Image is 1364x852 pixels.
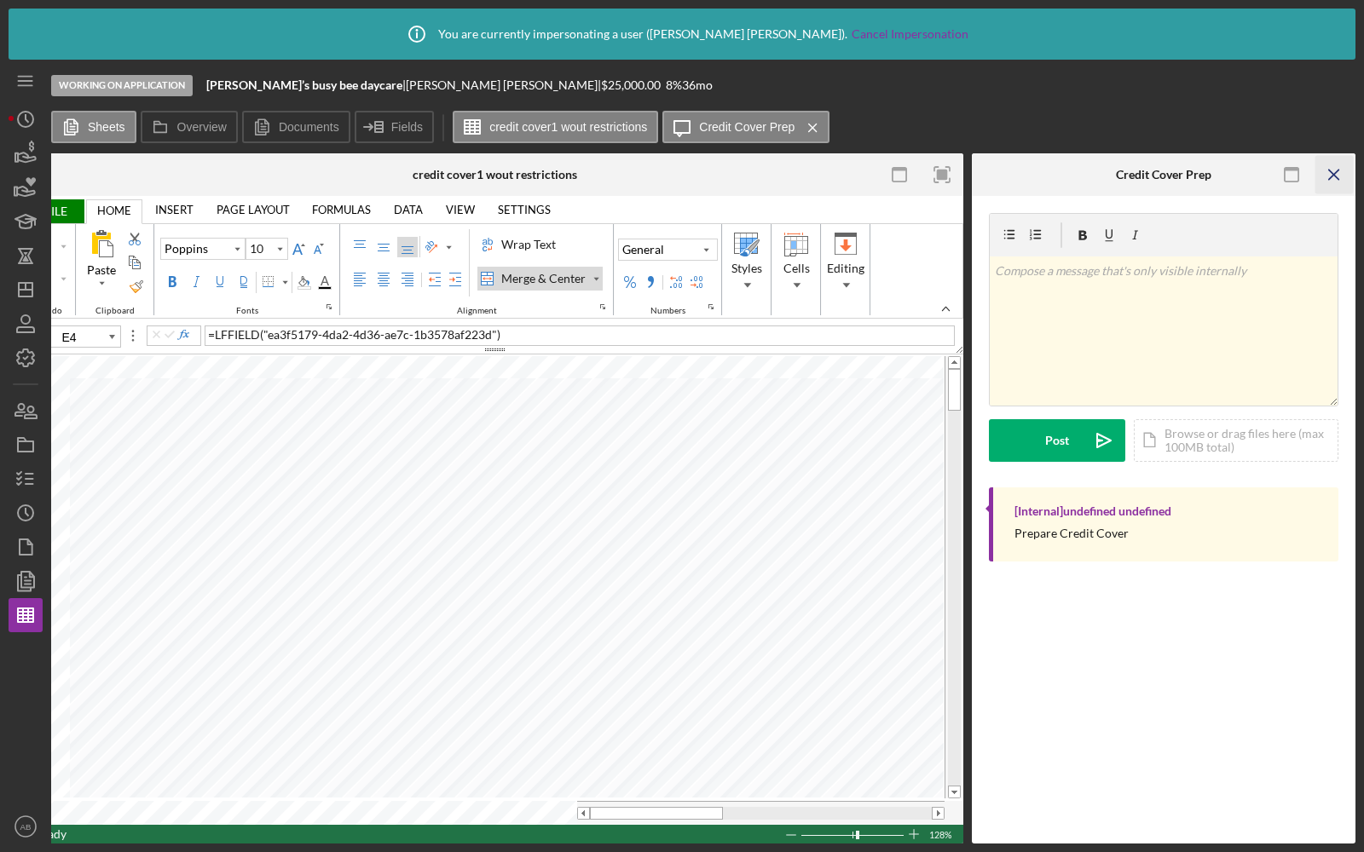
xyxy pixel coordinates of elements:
[314,272,334,292] div: Font Color
[907,825,921,843] div: Zoom In
[141,111,238,143] button: Overview
[215,327,260,342] span: LFFIELD
[445,269,465,290] button: Increase Indent
[205,325,955,346] div: Formula Bar
[82,227,121,262] div: All
[242,111,350,143] button: Documents
[373,269,394,290] label: Center Align
[373,237,394,257] label: Middle Align
[149,328,163,342] button: Cancel Edit
[302,198,381,222] a: FORMULAS
[640,272,661,292] button: Comma Style
[498,236,559,253] div: Wrap Text
[355,111,434,143] button: Fields
[929,825,955,843] div: Zoom level. Click to open the Zoom dialog box.
[126,276,147,296] label: Format Painter
[206,78,406,92] div: |
[263,327,497,342] span: "ea3f5179-4da2-4d36-ae7c-1b3578af223d"
[397,269,418,290] label: Right Align
[309,239,329,259] button: Decrease Font Size
[124,252,148,273] button: Copy
[618,239,718,261] button: Number Format
[725,224,769,315] div: Styles
[939,302,952,315] button: collapsedRibbon
[1014,527,1129,540] div: Prepare Credit Cover
[350,269,370,290] label: Left Align
[824,224,868,315] div: Editing
[350,237,370,257] label: Top Align
[477,268,589,289] div: Merge & Center
[208,327,215,342] span: =
[9,809,43,843] button: AB
[1116,168,1211,181] div: Credit Cover Prep
[1014,504,1171,518] div: [Internal] undefined undefined
[145,198,204,222] a: INSERT
[620,272,640,292] button: Percent Style
[124,228,148,249] button: Cut
[929,826,955,844] span: 128%
[413,168,577,181] div: credit cover1 wout restrictions
[293,272,314,292] div: Background Color
[1045,419,1069,462] div: Post
[666,78,682,92] div: 8 %
[856,831,859,839] div: Zoom
[498,270,589,287] div: Merge & Center
[774,224,818,315] div: Cells
[80,225,123,297] button: All
[699,120,795,134] label: Credit Cover Prep
[177,120,227,134] label: Overview
[852,27,968,41] a: Cancel Impersonation
[89,306,142,316] div: Clipboard
[288,239,309,259] button: Increase Font Size
[234,272,254,292] label: Double Underline
[704,300,718,314] button: Numbers
[421,235,455,259] button: Orientation
[257,272,278,292] div: Border
[186,272,206,292] label: Italic
[20,822,32,832] text: AB
[82,262,121,296] div: All
[800,825,907,843] div: Zoom
[497,327,500,342] span: )
[229,306,265,316] div: Fonts
[51,75,193,96] div: Working on Application
[391,120,423,134] label: Fields
[162,272,182,292] label: Bold
[666,272,686,292] button: Increase Decimal
[206,198,300,222] a: PAGE LAYOUT
[731,262,762,275] span: Styles
[119,325,147,346] span: Splitter
[26,199,84,223] span: FILE
[88,120,125,134] label: Sheets
[827,262,864,275] span: Editing
[160,238,246,260] button: Font Family
[784,826,798,844] div: Zoom Out
[397,237,418,257] label: Bottom Align
[476,265,604,292] label: Merge & Center
[84,262,119,279] div: Paste
[989,419,1125,462] button: Post
[34,306,69,316] div: Undo
[682,78,713,92] div: 36 mo
[601,78,666,92] div: $25,000.00
[322,300,336,314] button: Fonts
[260,327,263,342] span: (
[686,272,707,292] button: Decrease Decimal
[450,306,504,316] div: Alignment
[783,262,810,275] span: Cells
[589,267,603,291] div: Merge & Center
[619,241,668,258] div: General
[384,198,433,222] a: DATA
[206,78,402,92] b: [PERSON_NAME]’s busy bee daycare
[436,198,485,222] a: VIEW
[644,306,692,316] div: Numbers
[596,300,610,314] button: Alignment
[161,240,211,257] div: Poppins
[176,328,190,342] button: Insert Function
[279,120,339,134] label: Documents
[396,13,968,55] div: You are currently impersonating a user ( [PERSON_NAME] [PERSON_NAME] ).
[425,269,445,290] button: Decrease Indent
[246,238,288,260] div: Font Size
